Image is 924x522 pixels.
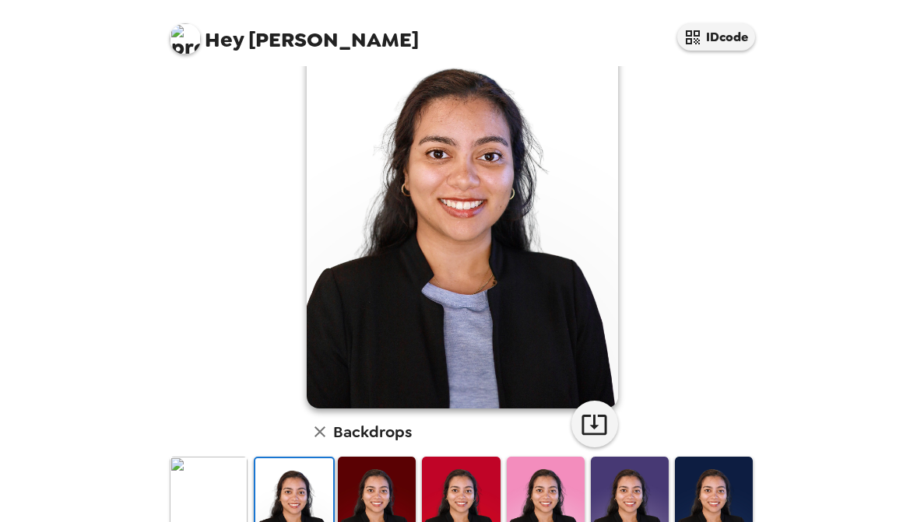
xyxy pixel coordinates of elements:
img: user [307,19,618,408]
span: [PERSON_NAME] [170,16,419,51]
span: Hey [205,26,244,54]
button: IDcode [677,23,755,51]
img: profile pic [170,23,201,54]
h6: Backdrops [333,419,412,444]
